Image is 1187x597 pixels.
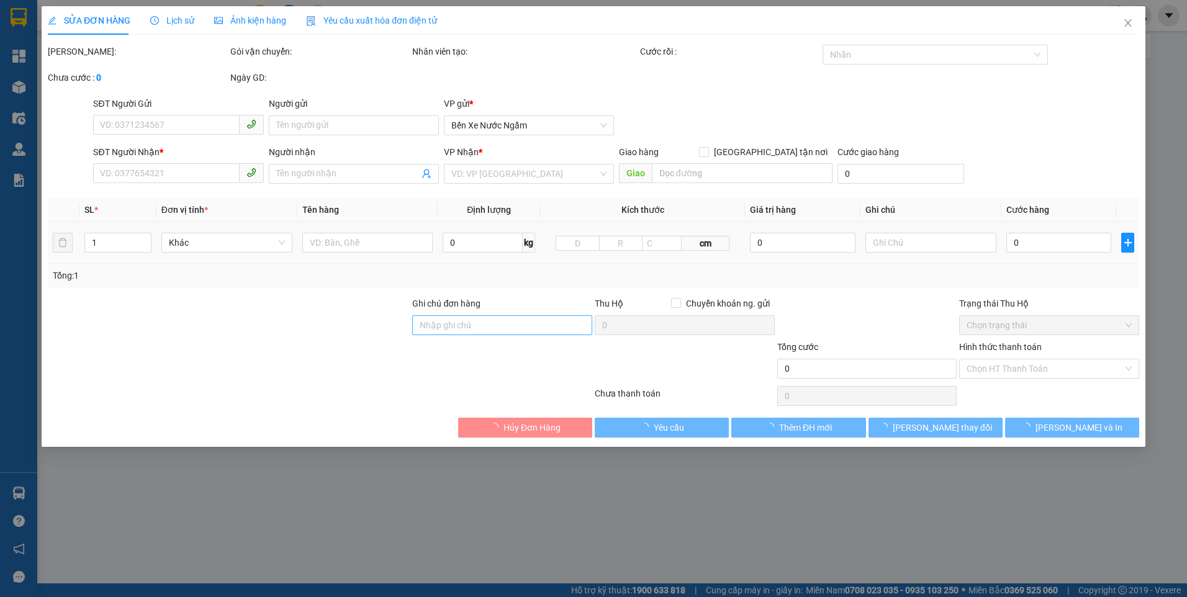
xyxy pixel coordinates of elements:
[48,16,56,25] span: edit
[1122,238,1134,248] span: plus
[169,233,285,252] span: Khác
[422,169,431,179] span: user-add
[1111,6,1145,41] button: Close
[1123,18,1133,28] span: close
[599,236,643,251] input: R
[1121,233,1134,253] button: plus
[444,147,479,157] span: VP Nhận
[731,418,865,438] button: Thêm ĐH mới
[214,16,286,25] span: Ảnh kiện hàng
[503,421,561,434] span: Hủy Đơn Hàng
[246,119,256,129] span: phone
[869,418,1003,438] button: [PERSON_NAME] thay đổi
[593,387,776,408] div: Chưa thanh toán
[490,423,503,431] span: loading
[268,145,438,159] div: Người nhận
[621,205,664,215] span: Kích thước
[306,16,437,25] span: Yêu cầu xuất hóa đơn điện tử
[230,45,410,58] div: Gói vận chuyển:
[765,423,779,431] span: loading
[837,164,964,184] input: Cước giao hàng
[959,297,1139,310] div: Trạng thái Thu Hộ
[458,418,592,438] button: Hủy Đơn Hàng
[642,236,682,251] input: C
[523,233,535,253] span: kg
[619,163,652,183] span: Giao
[84,205,94,215] span: SL
[682,236,730,251] span: cm
[246,168,256,177] span: phone
[302,205,338,215] span: Tên hàng
[777,342,818,352] span: Tổng cước
[214,16,223,25] span: picture
[556,236,600,251] input: D
[595,418,729,438] button: Yêu cầu
[150,16,159,25] span: clock-circle
[268,97,438,110] div: Người gửi
[451,116,607,135] span: Bến Xe Nước Ngầm
[48,45,228,58] div: [PERSON_NAME]:
[1005,418,1139,438] button: [PERSON_NAME] và In
[467,205,511,215] span: Định lượng
[779,421,832,434] span: Thêm ĐH mới
[750,205,796,215] span: Giá trị hàng
[93,97,263,110] div: SĐT Người Gửi
[1022,423,1036,431] span: loading
[619,147,659,157] span: Giao hàng
[161,205,208,215] span: Đơn vị tính
[48,16,130,25] span: SỬA ĐƠN HÀNG
[860,198,1001,222] th: Ghi chú
[1006,205,1049,215] span: Cước hàng
[837,147,899,157] label: Cước giao hàng
[96,73,101,83] b: 0
[959,342,1042,352] label: Hình thức thanh toán
[640,45,820,58] div: Cước rồi :
[412,45,638,58] div: Nhân viên tạo:
[53,269,458,282] div: Tổng: 1
[306,16,316,26] img: icon
[93,145,263,159] div: SĐT Người Nhận
[681,297,775,310] span: Chuyển khoản ng. gửi
[150,16,194,25] span: Lịch sử
[654,421,684,434] span: Yêu cầu
[53,233,73,253] button: delete
[893,421,992,434] span: [PERSON_NAME] thay đổi
[48,71,228,84] div: Chưa cước :
[1036,421,1122,434] span: [PERSON_NAME] và In
[230,71,410,84] div: Ngày GD:
[302,233,433,253] input: VD: Bàn, Ghế
[879,423,893,431] span: loading
[640,423,654,431] span: loading
[412,315,592,335] input: Ghi chú đơn hàng
[652,163,833,183] input: Dọc đường
[412,298,481,308] label: Ghi chú đơn hàng
[967,316,1132,334] span: Chọn trạng thái
[595,298,623,308] span: Thu Hộ
[444,97,614,110] div: VP gửi
[709,145,833,159] span: [GEOGRAPHIC_DATA] tận nơi
[865,233,996,253] input: Ghi Chú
